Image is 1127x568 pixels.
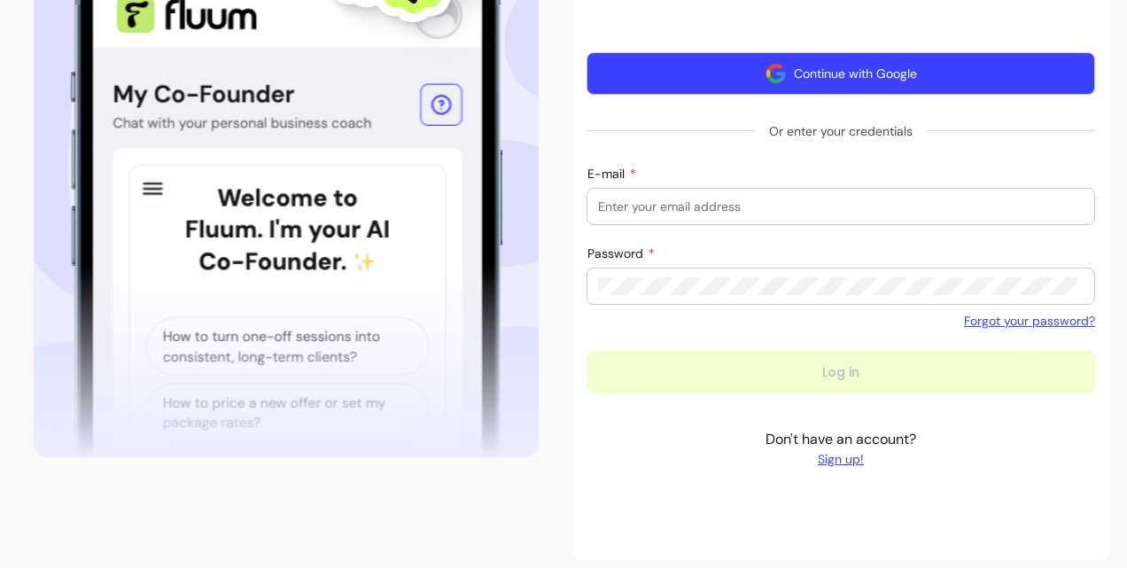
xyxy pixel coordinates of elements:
[766,450,916,468] a: Sign up!
[598,198,1084,215] input: E-mail
[587,52,1095,95] button: Continue with Google
[766,63,787,84] img: avatar
[598,277,1077,295] input: Password
[587,245,647,261] span: Password
[964,312,1095,330] a: Forgot your password?
[587,166,628,182] span: E-mail
[755,115,927,147] span: Or enter your credentials
[766,429,916,468] p: Don't have an account?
